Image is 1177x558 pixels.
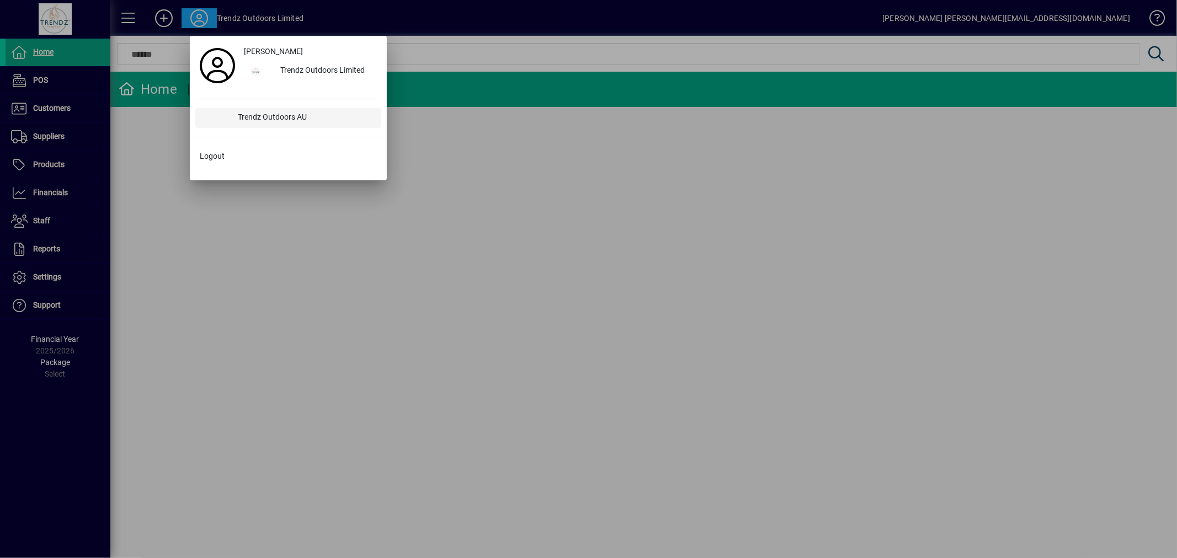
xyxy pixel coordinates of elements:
button: Trendz Outdoors AU [195,108,381,128]
button: Trendz Outdoors Limited [239,61,381,81]
a: [PERSON_NAME] [239,41,381,61]
button: Logout [195,146,381,166]
span: [PERSON_NAME] [244,46,303,57]
div: Trendz Outdoors Limited [271,61,381,81]
span: Logout [200,151,225,162]
a: Profile [195,56,239,76]
div: Trendz Outdoors AU [230,108,381,128]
